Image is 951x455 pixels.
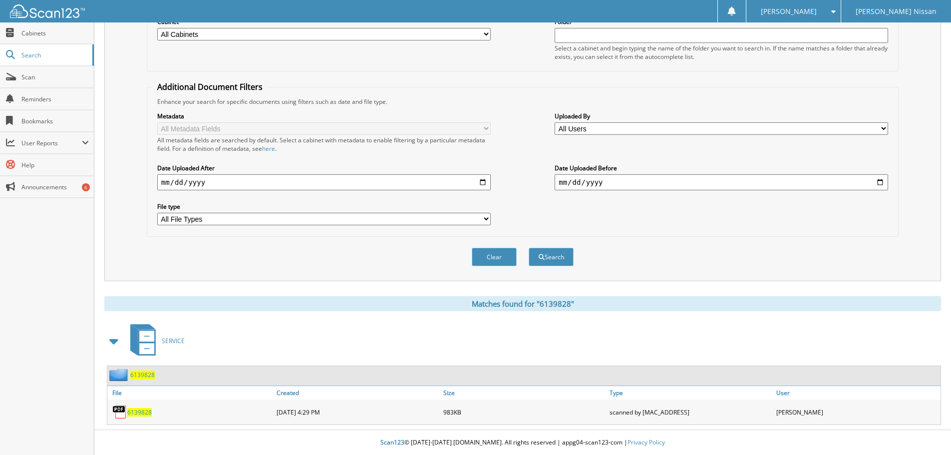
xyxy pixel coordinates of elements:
a: Created [274,386,441,400]
a: Size [441,386,608,400]
div: 6 [82,183,90,191]
div: scanned by [MAC_ADDRESS] [607,402,774,422]
a: Type [607,386,774,400]
div: © [DATE]-[DATE] [DOMAIN_NAME]. All rights reserved | appg04-scan123-com | [94,431,951,455]
span: Reminders [21,95,89,103]
div: 983KB [441,402,608,422]
img: folder2.png [109,369,130,381]
div: [PERSON_NAME] [774,402,941,422]
input: end [555,174,888,190]
span: [PERSON_NAME] [761,8,817,14]
input: start [157,174,491,190]
div: Enhance your search for specific documents using filters such as date and file type. [152,97,893,106]
div: All metadata fields are searched by default. Select a cabinet with metadata to enable filtering b... [157,136,491,153]
iframe: Chat Widget [901,407,951,455]
div: Select a cabinet and begin typing the name of the folder you want to search in. If the name match... [555,44,888,61]
button: Clear [472,248,517,266]
img: PDF.png [112,405,127,420]
span: User Reports [21,139,82,147]
label: File type [157,202,491,211]
a: here [262,144,275,153]
a: User [774,386,941,400]
div: Matches found for "6139828" [104,296,941,311]
span: Help [21,161,89,169]
span: Bookmarks [21,117,89,125]
span: SERVICE [162,337,185,345]
span: Search [21,51,87,59]
div: [DATE] 4:29 PM [274,402,441,422]
span: Cabinets [21,29,89,37]
label: Date Uploaded After [157,164,491,172]
label: Date Uploaded Before [555,164,888,172]
legend: Additional Document Filters [152,81,268,92]
a: 6139828 [127,408,152,417]
label: Metadata [157,112,491,120]
label: Uploaded By [555,112,888,120]
span: Scan123 [380,438,404,447]
span: Announcements [21,183,89,191]
span: Scan [21,73,89,81]
img: scan123-logo-white.svg [10,4,85,18]
a: 6139828 [130,371,155,379]
span: [PERSON_NAME] Nissan [856,8,937,14]
a: Privacy Policy [628,438,665,447]
a: File [107,386,274,400]
a: SERVICE [124,321,185,361]
button: Search [529,248,574,266]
